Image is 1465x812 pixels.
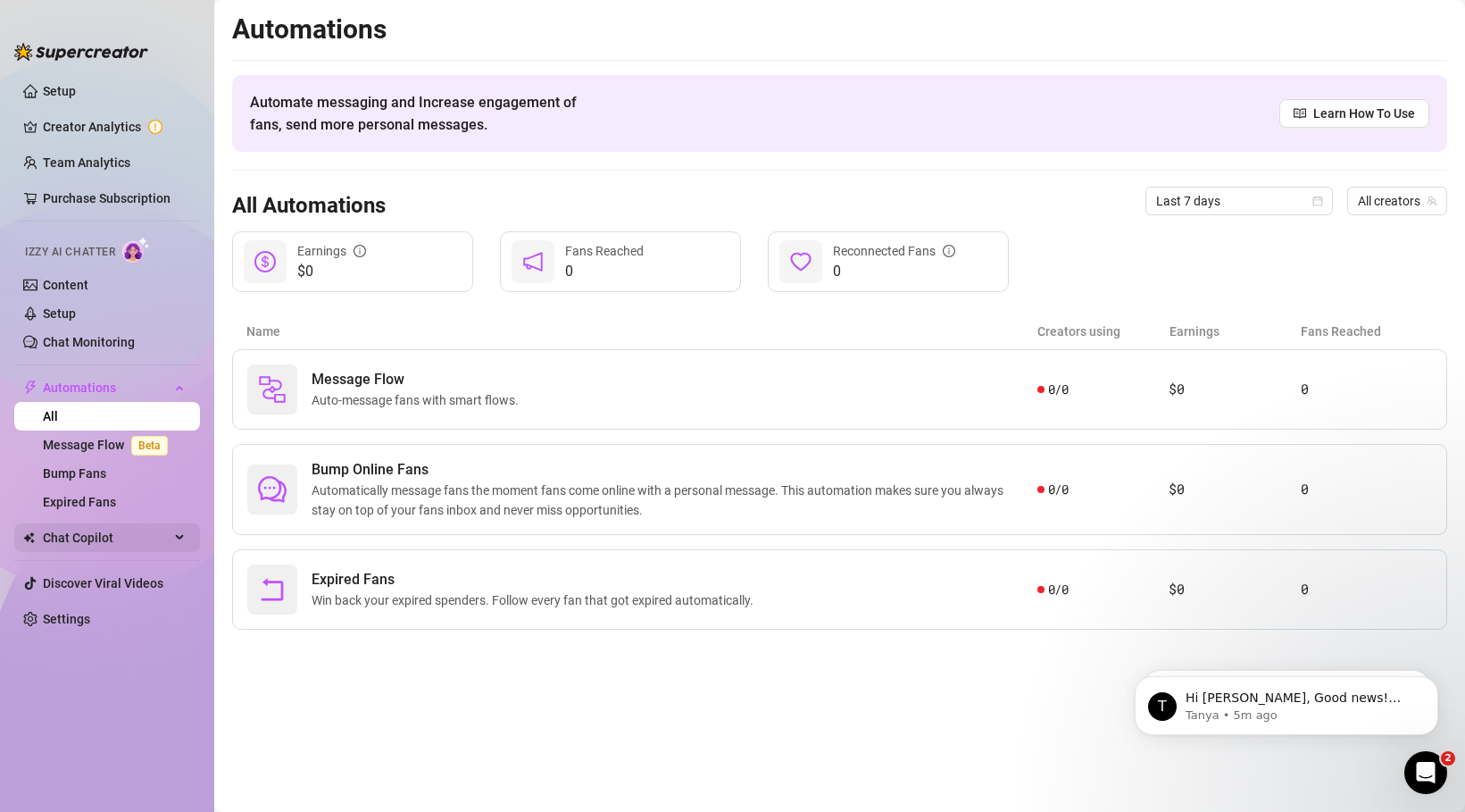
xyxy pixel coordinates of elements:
article: $0 [1169,479,1300,500]
a: Chat Monitoring [43,335,135,349]
span: heart [790,251,812,272]
span: Expired Fans [312,569,761,590]
span: Fans Reached [565,244,644,258]
img: Chat Copilot [23,532,35,544]
a: Team Analytics [43,155,130,170]
span: read [1294,107,1306,120]
span: notification [522,251,544,272]
span: team [1427,196,1437,206]
span: comment [258,475,287,504]
span: Automatically message fans the moment fans come online with a personal message. This automation m... [312,481,1037,520]
article: $0 [1169,579,1300,600]
div: Earnings [297,241,366,261]
span: Automate messaging and Increase engagement of fans, send more personal messages. [250,91,594,136]
article: Creators using [1037,322,1170,341]
h2: Automations [232,13,1447,46]
span: All creators [1358,188,1436,214]
span: Chat Copilot [43,523,170,552]
a: Purchase Subscription [43,184,186,213]
iframe: Intercom live chat [1404,751,1447,794]
span: info-circle [354,245,366,257]
span: 2 [1441,751,1455,766]
span: dollar [254,251,276,272]
span: rollback [258,575,287,604]
span: Message Flow [312,369,526,390]
img: AI Chatter [122,237,150,263]
h3: All Automations [232,192,386,221]
article: Name [246,322,1037,341]
article: 0 [1301,379,1432,400]
a: Expired Fans [43,495,116,509]
a: Discover Viral Videos [43,576,163,590]
article: Earnings [1170,322,1302,341]
span: Beta [131,436,168,456]
iframe: Intercom notifications message [1108,639,1465,764]
span: 0 / 0 [1048,580,1069,599]
span: Bump Online Fans [312,459,1037,481]
span: 0 [833,261,955,282]
div: Reconnected Fans [833,241,955,261]
span: Auto-message fans with smart flows. [312,390,526,410]
span: 0 [565,261,644,282]
a: Bump Fans [43,466,106,481]
img: logo-BBDzfeDw.svg [14,43,148,61]
a: Message FlowBeta [43,438,175,452]
img: svg%3e [258,375,287,404]
a: Setup [43,84,76,98]
span: Automations [43,373,170,402]
span: Izzy AI Chatter [25,244,115,261]
span: $0 [297,261,366,282]
span: info-circle [943,245,955,257]
article: Fans Reached [1301,322,1433,341]
a: Learn How To Use [1279,99,1429,128]
span: thunderbolt [23,381,37,395]
article: 0 [1301,579,1432,600]
a: Creator Analytics exclamation-circle [43,113,186,141]
a: Settings [43,612,90,626]
span: 0 / 0 [1048,480,1069,499]
span: Last 7 days [1156,188,1322,214]
a: Setup [43,306,76,321]
span: 0 / 0 [1048,380,1069,399]
a: All [43,409,58,423]
span: Learn How To Use [1313,104,1415,123]
span: calendar [1312,196,1323,206]
article: 0 [1301,479,1432,500]
a: Content [43,278,88,292]
span: Win back your expired spenders. Follow every fan that got expired automatically. [312,590,761,610]
article: $0 [1169,379,1300,400]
